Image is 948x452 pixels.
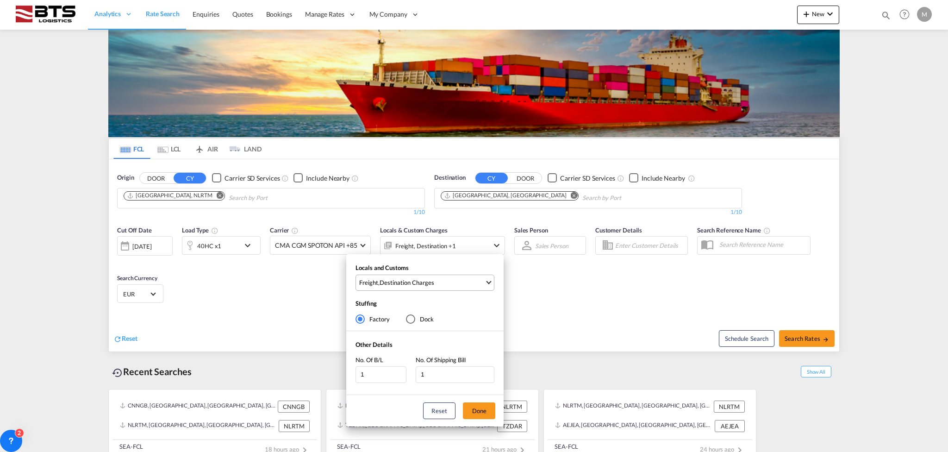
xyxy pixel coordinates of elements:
[355,300,377,307] span: Stuffing
[380,278,434,287] div: Destination Charges
[416,356,466,364] span: No. Of Shipping Bill
[423,402,455,419] button: Reset
[406,314,434,324] md-radio-button: Dock
[463,402,495,419] button: Done
[355,341,393,348] span: Other Details
[355,275,494,291] md-select: Select Locals and Customs: Freight, Destination Charges
[355,356,383,364] span: No. Of B/L
[355,314,390,324] md-radio-button: Factory
[416,366,494,383] input: No. Of Shipping Bill
[359,278,378,287] div: Freight
[355,264,409,271] span: Locals and Customs
[355,366,406,383] input: No. Of B/L
[359,278,485,287] span: ,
